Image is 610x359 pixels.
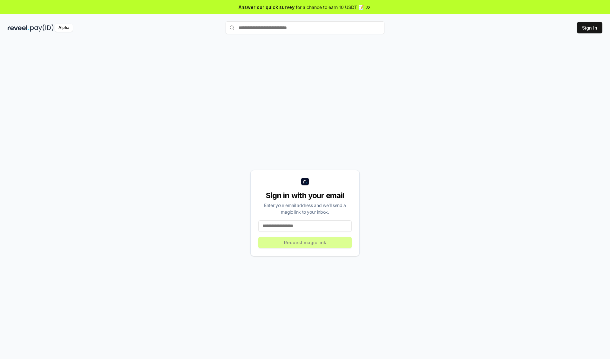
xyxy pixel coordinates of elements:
div: Alpha [55,24,73,32]
img: reveel_dark [8,24,29,32]
div: Sign in with your email [258,190,352,201]
span: for a chance to earn 10 USDT 📝 [296,4,364,10]
button: Sign In [577,22,602,33]
span: Answer our quick survey [239,4,295,10]
div: Enter your email address and we’ll send a magic link to your inbox. [258,202,352,215]
img: pay_id [30,24,54,32]
img: logo_small [301,178,309,185]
